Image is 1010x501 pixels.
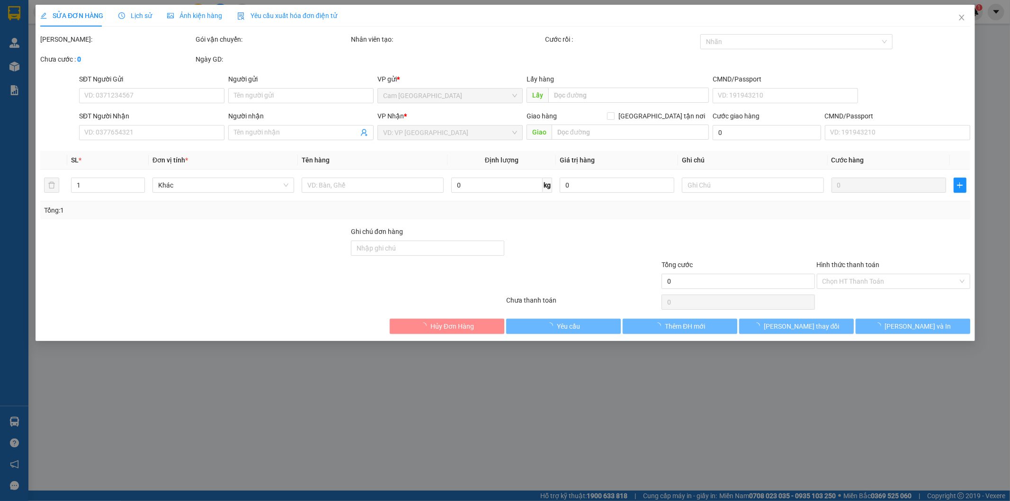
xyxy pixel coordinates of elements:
[713,125,821,140] input: Cước giao hàng
[543,178,552,193] span: kg
[302,156,330,164] span: Tên hàng
[526,112,556,120] span: Giao hàng
[654,322,665,329] span: loading
[831,156,864,164] span: Cước hàng
[351,34,543,45] div: Nhân viên tạo:
[44,205,390,215] div: Tổng: 1
[40,12,103,19] span: SỬA ĐƠN HÀNG
[831,178,946,193] input: 0
[118,12,152,19] span: Lịch sử
[390,319,504,334] button: Hủy Đơn Hàng
[430,321,474,331] span: Hủy Đơn Hàng
[526,75,554,83] span: Lấy hàng
[545,34,698,45] div: Cước rồi :
[661,261,692,268] span: Tổng cước
[953,178,966,193] button: plus
[77,55,81,63] b: 0
[360,129,368,136] span: user-add
[824,111,970,121] div: CMND/Passport
[152,156,188,164] span: Đơn vị tính
[506,319,621,334] button: Yêu cầu
[118,12,125,19] span: clock-circle
[167,12,174,19] span: picture
[665,321,705,331] span: Thêm ĐH mới
[40,54,194,64] div: Chưa cước :
[383,89,517,103] span: Cam Thành Bắc
[228,74,374,84] div: Người gửi
[948,5,974,31] button: Close
[40,34,194,45] div: [PERSON_NAME]:
[526,88,548,103] span: Lấy
[816,261,879,268] label: Hình thức thanh toán
[420,322,430,329] span: loading
[71,156,79,164] span: SL
[302,178,443,193] input: VD: Bàn, Ghế
[551,125,709,140] input: Dọc đường
[560,156,595,164] span: Giá trị hàng
[167,12,222,19] span: Ảnh kiện hàng
[713,112,760,120] label: Cước giao hàng
[79,111,224,121] div: SĐT Người Nhận
[739,319,853,334] button: [PERSON_NAME] thay đổi
[228,111,374,121] div: Người nhận
[764,321,840,331] span: [PERSON_NAME] thay đổi
[713,74,858,84] div: CMND/Passport
[485,156,518,164] span: Định lượng
[954,181,965,189] span: plus
[237,12,337,19] span: Yêu cầu xuất hóa đơn điện tử
[377,74,523,84] div: VP gửi
[351,241,504,256] input: Ghi chú đơn hàng
[622,319,737,334] button: Thêm ĐH mới
[546,322,557,329] span: loading
[351,228,403,235] label: Ghi chú đơn hàng
[753,322,764,329] span: loading
[682,178,823,193] input: Ghi Chú
[158,178,288,192] span: Khác
[505,295,661,312] div: Chưa thanh toán
[557,321,580,331] span: Yêu cầu
[957,14,965,21] span: close
[377,112,404,120] span: VP Nhận
[79,74,224,84] div: SĐT Người Gửi
[548,88,709,103] input: Dọc đường
[885,321,951,331] span: [PERSON_NAME] và In
[526,125,551,140] span: Giao
[196,34,349,45] div: Gói vận chuyển:
[40,12,47,19] span: edit
[874,322,885,329] span: loading
[196,54,349,64] div: Ngày GD:
[855,319,970,334] button: [PERSON_NAME] và In
[678,151,827,170] th: Ghi chú
[44,178,59,193] button: delete
[615,111,709,121] span: [GEOGRAPHIC_DATA] tận nơi
[237,12,245,20] img: icon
